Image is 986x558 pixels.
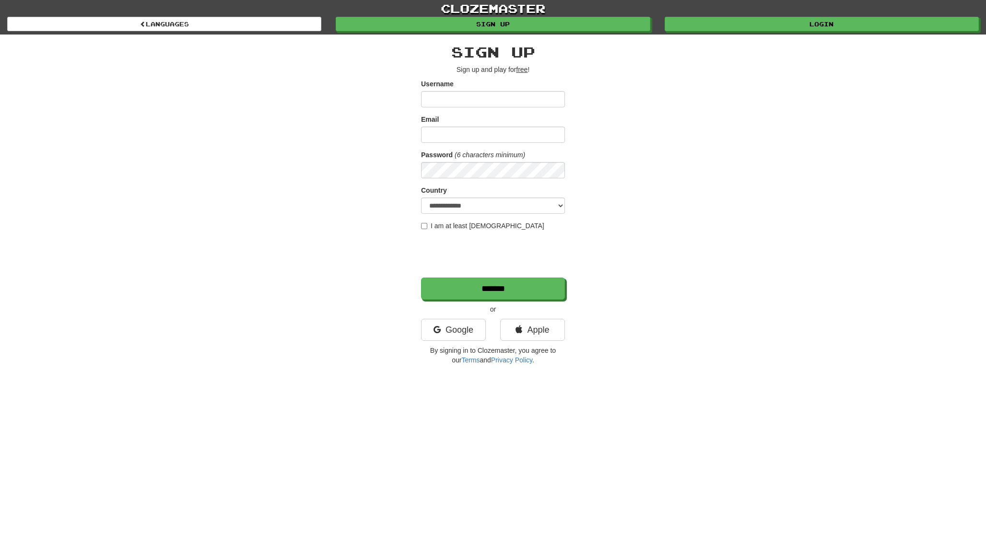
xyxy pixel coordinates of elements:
p: By signing in to Clozemaster, you agree to our and . [421,346,565,365]
input: I am at least [DEMOGRAPHIC_DATA] [421,223,427,229]
a: Sign up [336,17,650,31]
a: Login [665,17,979,31]
a: Apple [500,319,565,341]
label: Email [421,115,439,124]
a: Privacy Policy [491,356,532,364]
label: Username [421,79,454,89]
label: I am at least [DEMOGRAPHIC_DATA] [421,221,544,231]
p: Sign up and play for ! [421,65,565,74]
a: Google [421,319,486,341]
u: free [516,66,528,73]
a: Languages [7,17,321,31]
a: Terms [461,356,480,364]
label: Country [421,186,447,195]
label: Password [421,150,453,160]
em: (6 characters minimum) [455,151,525,159]
p: or [421,304,565,314]
h2: Sign up [421,44,565,60]
iframe: reCAPTCHA [421,235,567,273]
